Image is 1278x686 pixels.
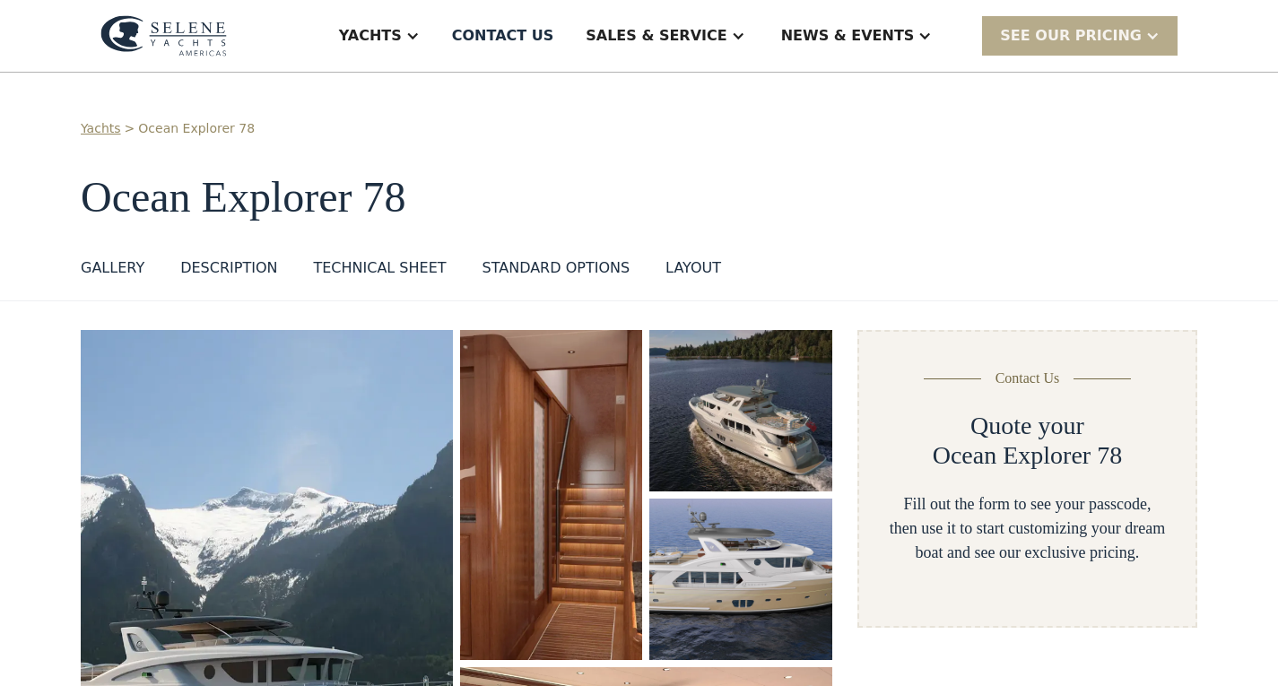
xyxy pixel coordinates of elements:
div: layout [665,257,721,279]
a: Yachts [81,119,121,138]
div: Sales & Service [586,25,726,47]
div: Fill out the form to see your passcode, then use it to start customizing your dream boat and see ... [888,492,1167,565]
h1: Ocean Explorer 78 [81,174,1197,221]
div: SEE Our Pricing [1000,25,1142,47]
div: News & EVENTS [781,25,915,47]
a: layout [665,257,721,286]
h2: Ocean Explorer 78 [933,440,1122,471]
div: Contact Us [995,368,1060,389]
div: Technical sheet [313,257,446,279]
div: Yachts [339,25,402,47]
a: standard options [483,257,630,286]
a: Ocean Explorer 78 [138,119,255,138]
div: > [125,119,135,138]
a: Technical sheet [313,257,446,286]
img: logo [100,15,227,56]
div: standard options [483,257,630,279]
div: DESCRIPTION [180,257,277,279]
h2: Quote your [970,411,1084,441]
a: DESCRIPTION [180,257,277,286]
div: GALLERY [81,257,144,279]
div: Contact US [452,25,554,47]
a: GALLERY [81,257,144,286]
